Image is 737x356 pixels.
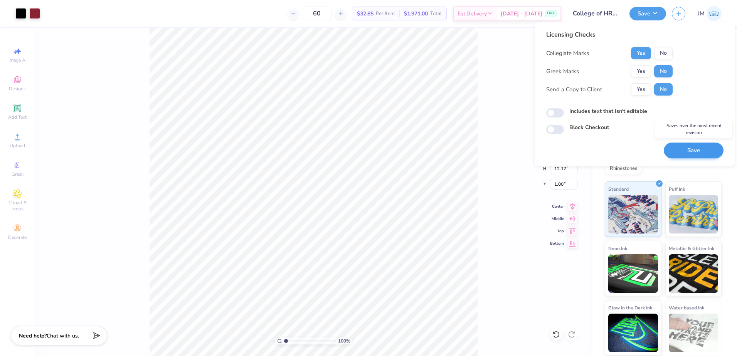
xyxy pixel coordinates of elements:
label: Includes text that isn't editable [569,107,647,115]
span: $1,971.00 [404,10,428,18]
input: Untitled Design [567,6,624,21]
span: Image AI [8,57,27,63]
span: Metallic & Glitter Ink [669,244,714,252]
span: Glow in the Dark Ink [608,304,652,312]
strong: Need help? [19,332,47,339]
span: JM [698,9,705,18]
img: Glow in the Dark Ink [608,314,658,352]
span: Designs [9,86,26,92]
div: Send a Copy to Client [546,85,602,94]
span: Add Text [8,114,27,120]
span: Total [430,10,442,18]
span: Standard [608,185,629,193]
a: JM [698,6,722,21]
button: Save [629,7,666,20]
span: Per Item [376,10,395,18]
span: Greek [12,171,24,177]
div: Licensing Checks [546,30,673,39]
span: Water based Ink [669,304,704,312]
span: FREE [547,11,555,16]
span: Middle [550,216,564,222]
span: Est. Delivery [458,10,487,18]
label: Block Checkout [569,123,609,131]
span: Top [550,228,564,234]
img: Puff Ink [669,195,718,233]
button: No [654,83,673,96]
span: $32.85 [357,10,374,18]
span: Center [550,204,564,209]
span: Puff Ink [669,185,685,193]
button: Yes [631,83,651,96]
button: Save [664,143,724,158]
span: Decorate [8,234,27,240]
div: Saves over the most recent revision [655,120,732,138]
span: Bottom [550,241,564,246]
div: Collegiate Marks [546,49,589,58]
img: Joshua Malaki [707,6,722,21]
span: Chat with us. [47,332,79,339]
button: Yes [631,65,651,77]
img: Water based Ink [669,314,718,352]
span: Neon Ink [608,244,627,252]
button: Yes [631,47,651,59]
img: Metallic & Glitter Ink [669,254,718,293]
div: Rhinestones [605,163,642,175]
button: No [654,65,673,77]
span: Clipart & logos [4,200,31,212]
button: No [654,47,673,59]
span: [DATE] - [DATE] [501,10,542,18]
span: 100 % [338,338,350,344]
img: Neon Ink [608,254,658,293]
input: – – [302,7,332,20]
span: Upload [10,143,25,149]
img: Standard [608,195,658,233]
div: Greek Marks [546,67,579,76]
